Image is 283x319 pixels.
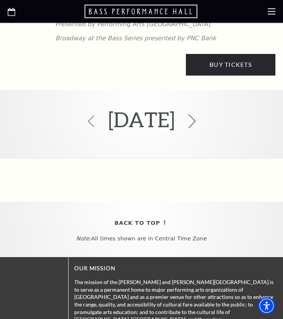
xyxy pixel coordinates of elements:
[74,264,275,273] p: OUR MISSION
[8,6,15,17] a: Open this option
[7,235,276,242] p: All times shown are in Central Time Zone
[185,114,199,128] svg: Click to view the next month
[85,4,199,19] a: Open this option
[55,20,216,28] p: Presented by Performing Arts [GEOGRAPHIC_DATA]
[108,96,175,143] h2: [DATE]
[186,54,275,75] a: Buy Tickets
[115,218,160,228] span: Back To Top
[85,115,97,127] svg: Click to view the previous month
[258,297,275,314] div: Accessibility Menu
[55,34,216,43] p: Broadway at the Bass Series presented by PNC Bank
[76,235,91,242] em: Note:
